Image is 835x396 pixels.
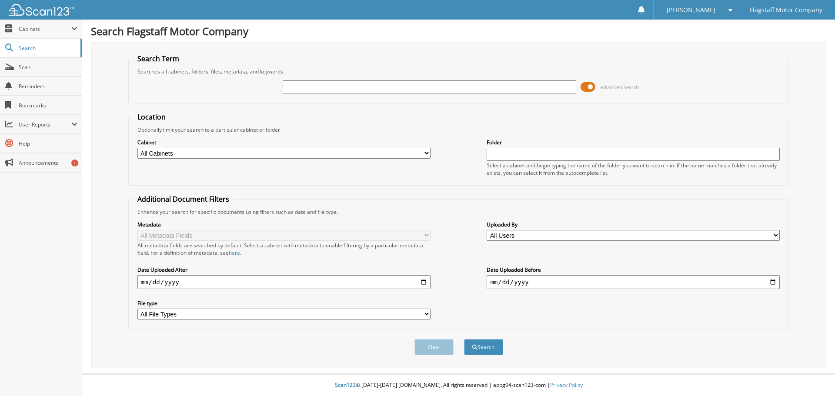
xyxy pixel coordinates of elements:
span: Flagstaff Motor Company [750,7,822,13]
button: Clear [414,339,454,355]
a: here [229,249,240,256]
span: Scan123 [335,381,356,389]
div: Enhance your search for specific documents using filters such as date and file type. [133,208,785,216]
button: Search [464,339,503,355]
div: Optionally limit your search to a particular cabinet or folder [133,126,785,133]
label: Metadata [137,221,431,228]
input: start [137,275,431,289]
label: Folder [487,139,780,146]
div: © [DATE]-[DATE] [DOMAIN_NAME]. All rights reserved | appg04-scan123-com | [82,375,835,396]
input: end [487,275,780,289]
img: scan123-logo-white.svg [9,4,74,16]
span: Reminders [19,83,77,90]
div: All metadata fields are searched by default. Select a cabinet with metadata to enable filtering b... [137,242,431,256]
span: User Reports [19,121,71,128]
legend: Search Term [133,54,184,63]
span: Bookmarks [19,102,77,109]
span: Announcements [19,159,77,166]
legend: Additional Document Filters [133,194,234,204]
label: File type [137,299,431,307]
span: Help [19,140,77,147]
div: Searches all cabinets, folders, files, metadata, and keywords [133,68,785,75]
label: Cabinet [137,139,431,146]
span: Cabinets [19,25,71,33]
legend: Location [133,112,170,122]
span: Advanced Search [600,84,639,90]
div: 1 [71,160,78,166]
span: Search [19,44,76,52]
span: Scan [19,63,77,71]
span: [PERSON_NAME] [667,7,715,13]
label: Date Uploaded After [137,266,431,273]
label: Date Uploaded Before [487,266,780,273]
a: Privacy Policy [550,381,583,389]
div: Select a cabinet and begin typing the name of the folder you want to search in. If the name match... [487,162,780,176]
label: Uploaded By [487,221,780,228]
h1: Search Flagstaff Motor Company [91,24,826,38]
